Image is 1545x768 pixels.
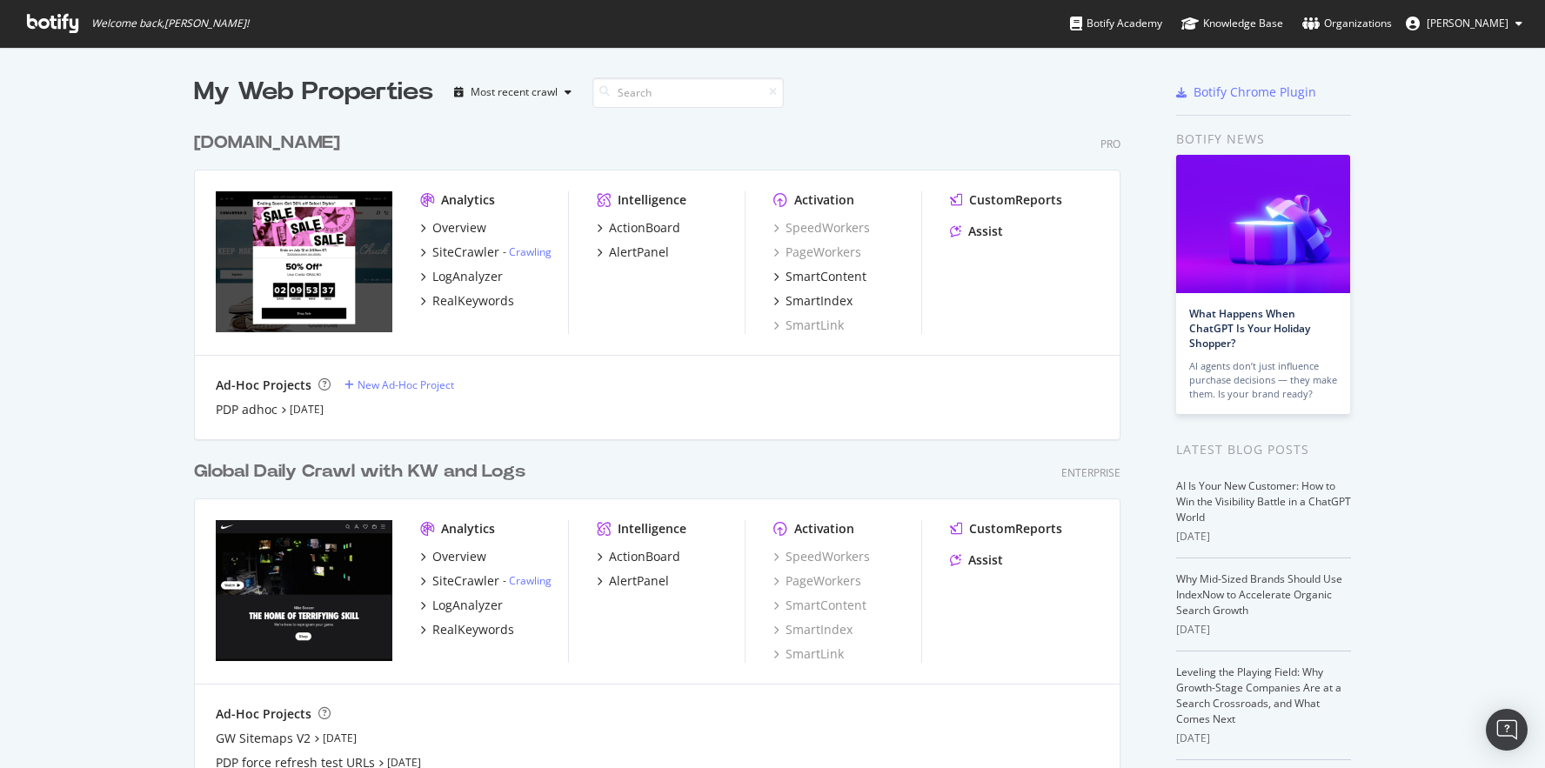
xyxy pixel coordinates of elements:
[1189,306,1310,351] a: What Happens When ChatGPT Is Your Holiday Shopper?
[1061,465,1120,480] div: Enterprise
[432,268,503,285] div: LogAnalyzer
[216,705,311,723] div: Ad-Hoc Projects
[609,219,680,237] div: ActionBoard
[597,548,680,565] a: ActionBoard
[1100,137,1120,151] div: Pro
[1176,130,1351,149] div: Botify news
[773,292,853,310] a: SmartIndex
[773,244,861,261] a: PageWorkers
[950,223,1003,240] a: Assist
[216,520,392,661] img: nike.com
[420,244,552,261] a: SiteCrawler- Crawling
[290,402,324,417] a: [DATE]
[1176,440,1351,459] div: Latest Blog Posts
[597,244,669,261] a: AlertPanel
[420,292,514,310] a: RealKeywords
[794,191,854,209] div: Activation
[420,621,514,638] a: RealKeywords
[618,520,686,538] div: Intelligence
[597,572,669,590] a: AlertPanel
[1181,15,1283,32] div: Knowledge Base
[1176,155,1350,293] img: What Happens When ChatGPT Is Your Holiday Shopper?
[503,573,552,588] div: -
[773,219,870,237] a: SpeedWorkers
[1070,15,1162,32] div: Botify Academy
[950,551,1003,569] a: Assist
[91,17,249,30] span: Welcome back, [PERSON_NAME] !
[432,621,514,638] div: RealKeywords
[968,551,1003,569] div: Assist
[1176,571,1342,618] a: Why Mid-Sized Brands Should Use IndexNow to Accelerate Organic Search Growth
[509,244,552,259] a: Crawling
[432,244,499,261] div: SiteCrawler
[969,191,1062,209] div: CustomReports
[1176,622,1351,638] div: [DATE]
[1176,529,1351,544] div: [DATE]
[1302,15,1392,32] div: Organizations
[344,377,454,392] a: New Ad-Hoc Project
[597,219,680,237] a: ActionBoard
[618,191,686,209] div: Intelligence
[1176,731,1351,746] div: [DATE]
[432,548,486,565] div: Overview
[950,520,1062,538] a: CustomReports
[441,520,495,538] div: Analytics
[432,572,499,590] div: SiteCrawler
[950,191,1062,209] a: CustomReports
[323,731,357,745] a: [DATE]
[1189,359,1337,401] div: AI agents don’t just influence purchase decisions — they make them. Is your brand ready?
[773,548,870,565] a: SpeedWorkers
[432,597,503,614] div: LogAnalyzer
[420,268,503,285] a: LogAnalyzer
[968,223,1003,240] div: Assist
[216,730,311,747] a: GW Sitemaps V2
[1176,478,1351,524] a: AI Is Your New Customer: How to Win the Visibility Battle in a ChatGPT World
[194,75,433,110] div: My Web Properties
[216,191,392,332] img: www.converse.com
[420,597,503,614] a: LogAnalyzer
[1392,10,1536,37] button: [PERSON_NAME]
[471,87,558,97] div: Most recent crawl
[773,572,861,590] a: PageWorkers
[786,292,853,310] div: SmartIndex
[786,268,866,285] div: SmartContent
[194,459,525,484] div: Global Daily Crawl with KW and Logs
[216,377,311,394] div: Ad-Hoc Projects
[1176,83,1316,101] a: Botify Chrome Plugin
[609,548,680,565] div: ActionBoard
[1176,664,1341,726] a: Leveling the Playing Field: Why Growth-Stage Companies Are at a Search Crossroads, and What Comes...
[432,219,486,237] div: Overview
[216,401,278,418] a: PDP adhoc
[420,548,486,565] a: Overview
[503,244,552,259] div: -
[194,130,347,156] a: [DOMAIN_NAME]
[509,573,552,588] a: Crawling
[794,520,854,538] div: Activation
[1486,709,1528,751] div: Open Intercom Messenger
[773,268,866,285] a: SmartContent
[420,219,486,237] a: Overview
[358,377,454,392] div: New Ad-Hoc Project
[773,317,844,334] a: SmartLink
[194,130,340,156] div: [DOMAIN_NAME]
[773,621,853,638] a: SmartIndex
[969,520,1062,538] div: CustomReports
[447,78,579,106] button: Most recent crawl
[1427,16,1508,30] span: Edward Turner
[773,645,844,663] div: SmartLink
[609,572,669,590] div: AlertPanel
[432,292,514,310] div: RealKeywords
[592,77,784,108] input: Search
[420,572,552,590] a: SiteCrawler- Crawling
[1194,83,1316,101] div: Botify Chrome Plugin
[773,597,866,614] a: SmartContent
